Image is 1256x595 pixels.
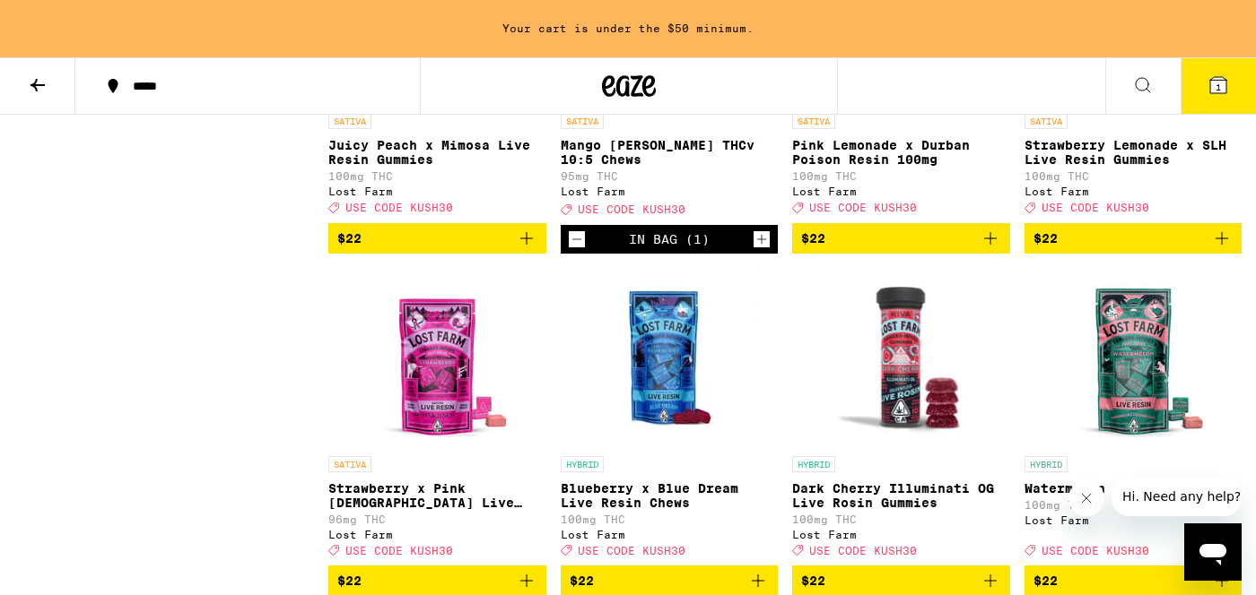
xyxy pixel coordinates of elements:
a: Open page for Watermelon x Gelato Chews from Lost Farm [1025,268,1243,565]
p: SATIVA [328,456,371,472]
p: Strawberry x Pink [DEMOGRAPHIC_DATA] Live Resin Chews - 100mg [328,481,546,510]
iframe: Close message [1068,480,1104,516]
p: HYBRID [1025,456,1068,472]
span: USE CODE KUSH30 [578,204,685,216]
span: $22 [570,573,594,588]
span: $22 [801,231,825,246]
a: Open page for Dark Cherry Illuminati OG Live Rosin Gummies from Lost Farm [792,268,1010,565]
div: Lost Farm [328,529,546,540]
iframe: Button to launch messaging window [1184,523,1242,581]
p: 100mg THC [1025,170,1243,182]
p: 100mg THC [1025,499,1243,511]
a: Open page for Blueberry x Blue Dream Live Resin Chews from Lost Farm [561,268,779,565]
span: USE CODE KUSH30 [345,545,453,556]
button: Decrement [568,230,586,248]
p: SATIVA [792,113,835,129]
span: $22 [1034,231,1058,246]
span: 1 [1216,82,1221,92]
button: Add to bag [328,223,546,254]
div: Lost Farm [1025,514,1243,526]
button: 1 [1181,58,1256,114]
div: Lost Farm [561,185,779,197]
p: 96mg THC [328,513,546,525]
div: Lost Farm [792,529,1010,540]
div: Lost Farm [328,185,546,197]
div: Lost Farm [792,185,1010,197]
span: USE CODE KUSH30 [345,203,453,214]
img: Lost Farm - Dark Cherry Illuminati OG Live Rosin Gummies [806,268,996,447]
p: SATIVA [561,113,604,129]
iframe: Message from company [1112,477,1242,516]
div: Lost Farm [561,529,779,540]
button: Add to bag [1025,223,1243,254]
span: USE CODE KUSH30 [578,545,685,556]
div: Lost Farm [1025,185,1243,197]
a: Open page for Strawberry x Pink Jesus Live Resin Chews - 100mg from Lost Farm [328,268,546,565]
img: Lost Farm - Strawberry x Pink Jesus Live Resin Chews - 100mg [347,268,527,447]
p: 100mg THC [792,513,1010,525]
p: SATIVA [328,113,371,129]
span: USE CODE KUSH30 [1042,545,1149,556]
span: USE CODE KUSH30 [809,203,917,214]
p: SATIVA [1025,113,1068,129]
img: Lost Farm - Blueberry x Blue Dream Live Resin Chews [580,268,759,447]
span: USE CODE KUSH30 [1042,203,1149,214]
span: $22 [337,231,362,246]
p: HYBRID [561,456,604,472]
p: Juicy Peach x Mimosa Live Resin Gummies [328,138,546,167]
p: Strawberry Lemonade x SLH Live Resin Gummies [1025,138,1243,167]
p: Pink Lemonade x Durban Poison Resin 100mg [792,138,1010,167]
p: Dark Cherry Illuminati OG Live Rosin Gummies [792,481,1010,510]
button: Add to bag [792,223,1010,254]
p: Blueberry x Blue Dream Live Resin Chews [561,481,779,510]
span: $22 [801,573,825,588]
span: $22 [1034,573,1058,588]
p: 95mg THC [561,170,779,182]
span: USE CODE KUSH30 [809,545,917,556]
p: Watermelon x Gelato Chews [1025,481,1243,496]
span: $22 [337,573,362,588]
img: Lost Farm - Watermelon x Gelato Chews [1043,268,1223,447]
p: 100mg THC [328,170,546,182]
button: Increment [753,230,771,248]
p: Mango [PERSON_NAME] THCv 10:5 Chews [561,138,779,167]
p: 100mg THC [561,513,779,525]
p: 100mg THC [792,170,1010,182]
div: In Bag (1) [629,232,710,246]
p: HYBRID [792,456,835,472]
